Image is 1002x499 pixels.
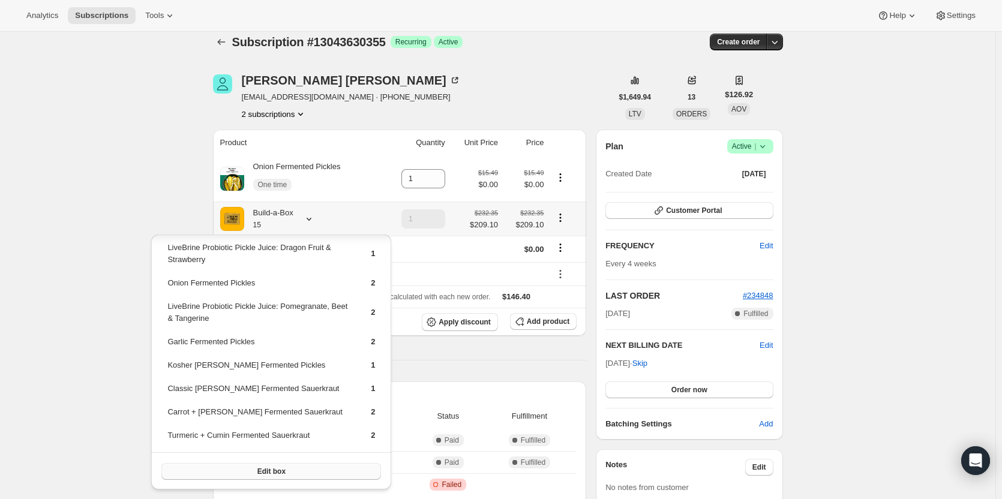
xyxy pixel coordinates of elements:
img: product img [220,207,244,231]
button: Settings [928,7,983,24]
span: [EMAIL_ADDRESS][DOMAIN_NAME] · [PHONE_NUMBER] [242,91,461,103]
button: Product actions [551,171,570,184]
img: product img [220,167,244,191]
span: 2 [371,308,375,317]
td: Classic [PERSON_NAME] Fermented Sauerkraut [167,382,350,404]
span: Failed [442,480,461,489]
span: Edit [760,240,773,252]
span: Created Date [605,168,652,180]
button: Product actions [242,108,307,120]
th: Unit Price [449,130,502,156]
span: Settings [947,11,976,20]
span: Tools [145,11,164,20]
span: Edit [752,462,766,472]
button: Add product [510,313,577,330]
a: #234848 [743,291,773,300]
span: Fulfilled [521,458,545,467]
span: 2 [371,431,375,440]
span: $126.92 [725,89,753,101]
small: $232.35 [520,209,544,217]
span: 1 [371,360,375,369]
div: Onion Fermented Pickles [244,161,341,197]
span: Apply discount [439,317,491,327]
div: Open Intercom Messenger [961,446,990,475]
span: Skip [632,357,647,369]
button: [DATE] [735,166,773,182]
h2: Payment attempts [223,391,577,403]
span: Customer Portal [666,206,722,215]
span: Add product [527,317,569,326]
button: $1,649.94 [612,89,658,106]
button: #234848 [743,290,773,302]
div: [PERSON_NAME] [PERSON_NAME] [242,74,461,86]
span: No notes from customer [605,483,689,492]
span: 2 [371,337,375,346]
td: LiveBrine Probiotic Pickle Juice: Pomegranate, Beet & Tangerine [167,300,350,334]
button: 13 [680,89,703,106]
span: Fulfilled [521,435,545,445]
span: Edit [760,339,773,351]
span: $209.10 [505,219,544,231]
span: Help [889,11,905,20]
small: $232.35 [475,209,498,217]
span: 1 [371,249,375,258]
button: Help [870,7,925,24]
h6: Batching Settings [605,418,759,430]
button: Order now [605,381,773,398]
button: Add [752,414,780,434]
span: Every 4 weeks [605,259,656,268]
td: Turmeric + Cumin Fermented Sauerkraut [167,429,350,451]
h2: LAST ORDER [605,290,743,302]
h3: Notes [605,459,745,476]
button: Shipping actions [551,241,570,254]
span: $0.00 [478,179,498,191]
span: Paid [445,458,459,467]
span: [DATE] [605,308,630,320]
button: Tools [138,7,183,24]
button: Subscriptions [213,34,230,50]
span: Paid [445,435,459,445]
th: Product [213,130,383,156]
td: Onion Fermented Pickles [167,276,350,299]
span: $1,649.94 [619,92,651,102]
small: 15 [253,221,261,229]
td: Kosher [PERSON_NAME] Fermented Pickles [167,359,350,381]
h2: Plan [605,140,623,152]
span: $146.40 [502,292,530,301]
span: $0.00 [505,179,544,191]
span: Add [759,418,773,430]
span: 1 [371,384,375,393]
span: Fulfillment [490,410,569,422]
button: Edit [752,236,780,255]
th: Quantity [383,130,449,156]
span: LTV [629,110,641,118]
span: Order now [671,385,707,395]
span: 2 [371,278,375,287]
span: Subscription #13043630355 [232,35,386,49]
span: | [754,142,756,151]
h2: NEXT BILLING DATE [605,339,760,351]
td: LiveBrine Probiotic Pickle Juice: Dragon Fruit & Strawberry [167,241,350,275]
span: One time [258,180,287,190]
button: Skip [625,354,655,373]
span: 13 [688,92,695,102]
span: AOV [731,105,746,113]
span: Fulfilled [743,309,768,318]
button: Product actions [551,211,570,224]
span: ORDERS [676,110,707,118]
span: [DATE] · [605,359,647,368]
span: Recurring [395,37,427,47]
span: Subscriptions [75,11,128,20]
h2: FREQUENCY [605,240,760,252]
span: 2 [371,407,375,416]
span: Rose-Anne Fournier [213,74,232,94]
span: Status [414,410,482,422]
button: Apply discount [422,313,498,331]
span: Active [732,140,769,152]
span: Analytics [26,11,58,20]
span: [DATE] [742,169,766,179]
div: Build-a-Box [244,207,293,231]
small: $15.49 [524,169,544,176]
span: $0.00 [524,245,544,254]
button: Create order [710,34,767,50]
